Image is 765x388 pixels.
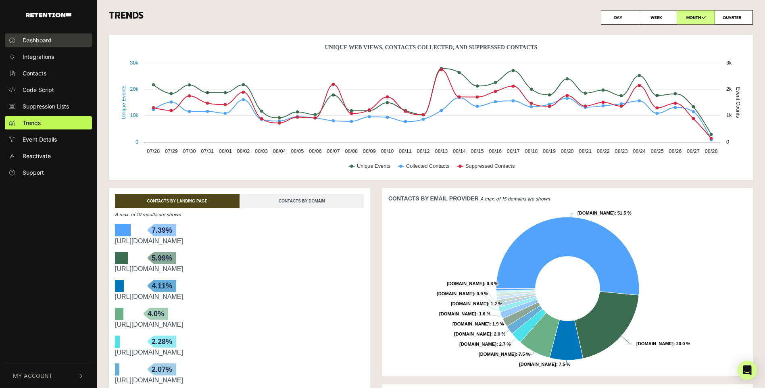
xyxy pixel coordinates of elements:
[601,10,639,25] label: DAY
[115,194,240,208] a: CONTACTS BY LANDING PAGE
[451,301,502,306] text: : 1.2 %
[144,308,168,320] span: 4.0%
[5,149,92,163] a: Reactivate
[115,348,364,357] div: https://www.aetrex.com/collections/big-summer-sale
[439,311,490,316] text: : 1.6 %
[489,148,502,154] text: 08/16
[459,342,496,346] tspan: [DOMAIN_NAME]
[5,100,92,113] a: Suppression Lists
[447,281,498,286] text: : 0.8 %
[345,148,358,154] text: 08/08
[13,371,52,380] span: My Account
[115,377,183,384] a: [URL][DOMAIN_NAME]
[363,148,376,154] text: 08/09
[435,148,448,154] text: 08/13
[325,44,538,50] text: Unique Web Views, Contacts Collected, And Suppressed Contacts
[738,361,757,380] div: Open Intercom Messenger
[519,362,556,367] tspan: [DOMAIN_NAME]
[459,342,511,346] text: : 2.7 %
[115,293,183,300] a: [URL][DOMAIN_NAME]
[5,33,92,47] a: Dashboard
[726,112,732,118] text: 1k
[115,236,364,246] div: https://www.aetrex.com/
[452,321,490,326] tspan: [DOMAIN_NAME]
[121,86,127,119] text: Unique Events
[273,148,286,154] text: 08/04
[639,10,677,25] label: WEEK
[240,194,364,208] a: CONTACTS BY DOMAIN
[115,238,183,244] a: [URL][DOMAIN_NAME]
[479,352,516,357] tspan: [DOMAIN_NAME]
[183,148,196,154] text: 07/30
[23,135,57,144] span: Event Details
[237,148,250,154] text: 08/02
[148,224,176,236] span: 7.39%
[23,168,44,177] span: Support
[115,212,181,217] em: A max. of 10 results are shown
[388,195,479,202] strong: CONTACTS BY EMAIL PROVIDER
[406,163,449,169] text: Collected Contacts
[715,10,753,25] label: QUARTER
[447,281,484,286] tspan: [DOMAIN_NAME]
[130,112,138,118] text: 10k
[577,211,615,215] tspan: [DOMAIN_NAME]
[577,211,632,215] text: : 51.5 %
[437,291,488,296] text: : 0.9 %
[669,148,682,154] text: 08/26
[5,363,92,388] button: My Account
[219,148,232,154] text: 08/01
[471,148,484,154] text: 08/15
[5,133,92,146] a: Event Details
[115,41,747,178] svg: Unique Web Views, Contacts Collected, And Suppressed Contacts
[291,148,304,154] text: 08/05
[148,336,176,348] span: 2.28%
[130,60,138,66] text: 30k
[519,362,570,367] text: : 7.5 %
[454,332,505,336] text: : 2.0 %
[543,148,556,154] text: 08/19
[439,311,476,316] tspan: [DOMAIN_NAME]
[454,332,491,336] tspan: [DOMAIN_NAME]
[147,148,160,154] text: 07/28
[115,264,364,274] div: https://www.aetrex.com/pages/prem-memory
[651,148,664,154] text: 08/25
[130,86,138,92] text: 20k
[357,163,390,169] text: Unique Events
[148,363,176,375] span: 2.07%
[201,148,214,154] text: 07/31
[636,341,690,346] text: : 20.0 %
[109,10,753,25] h3: TRENDS
[636,341,673,346] tspan: [DOMAIN_NAME]
[165,148,178,154] text: 07/29
[735,87,741,118] text: Event Counts
[579,148,592,154] text: 08/21
[23,69,46,77] span: Contacts
[255,148,268,154] text: 08/03
[705,148,718,154] text: 08/28
[5,116,92,129] a: Trends
[480,196,550,202] em: A max. of 15 domains are shown
[677,10,715,25] label: MONTH
[399,148,412,154] text: 08/11
[23,102,69,111] span: Suppression Lists
[148,252,176,264] span: 5.99%
[23,52,54,61] span: Integrations
[417,148,430,154] text: 08/12
[615,148,628,154] text: 08/23
[726,139,729,145] text: 0
[5,67,92,80] a: Contacts
[5,166,92,179] a: Support
[726,60,732,66] text: 3k
[597,148,610,154] text: 08/22
[309,148,322,154] text: 08/06
[479,352,530,357] text: : 7.5 %
[23,152,51,160] span: Reactivate
[23,119,41,127] span: Trends
[465,163,515,169] text: Suppressed Contacts
[381,148,394,154] text: 08/10
[115,320,364,330] div: https://www.aetrex.com/collections/end-of-season-sale
[115,292,364,302] div: https://www.aetrex.com/pages/women-footwear
[451,301,488,306] tspan: [DOMAIN_NAME]
[453,148,466,154] text: 08/14
[561,148,574,154] text: 08/20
